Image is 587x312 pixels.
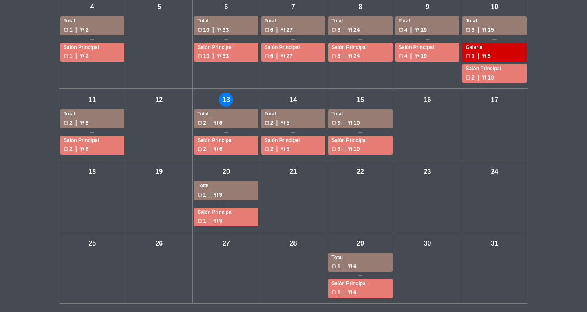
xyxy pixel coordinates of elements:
[466,44,523,52] div: Galería
[197,51,255,61] div: 10 33
[331,262,389,271] div: 1 6
[64,27,68,32] span: check_box_outline_blank
[466,25,523,35] div: 3 15
[331,280,389,288] div: Salón Principal
[466,27,470,32] span: check_box_outline_blank
[197,110,255,118] div: Total
[265,144,322,154] div: 2 5
[482,75,487,80] span: restaurant
[209,144,211,154] span: |
[415,54,420,59] span: restaurant
[348,27,353,32] span: restaurant
[64,137,121,145] div: Salón Principal
[331,254,389,262] div: Total
[197,192,202,197] span: check_box_outline_blank
[276,25,278,35] span: |
[466,51,523,61] div: 1 5
[265,17,322,25] div: Total
[214,192,218,197] span: restaurant
[331,147,336,152] span: check_box_outline_blank
[265,137,322,145] div: Salón Principal
[399,25,457,35] div: 4 19
[75,25,77,35] span: |
[265,25,322,35] div: 6 27
[197,216,255,226] div: 1 9
[331,51,389,61] div: 8 24
[197,147,202,152] span: check_box_outline_blank
[353,236,368,250] div: 29
[399,54,404,59] span: check_box_outline_blank
[265,147,269,152] span: check_box_outline_blank
[197,118,255,128] div: 2 6
[197,44,255,52] div: Salón Principal
[343,262,345,271] span: |
[343,288,345,297] span: |
[343,118,345,128] span: |
[80,120,85,125] span: restaurant
[219,93,233,107] div: 13
[415,27,420,32] span: restaurant
[152,164,166,179] div: 19
[214,219,218,223] span: restaurant
[64,147,68,152] span: check_box_outline_blank
[331,144,389,154] div: 3 10
[343,144,345,154] span: |
[286,164,300,179] div: 21
[286,236,300,250] div: 28
[466,54,470,59] span: check_box_outline_blank
[265,120,269,125] span: check_box_outline_blank
[80,54,85,59] span: restaurant
[331,44,389,52] div: Salón Principal
[197,54,202,59] span: check_box_outline_blank
[85,93,99,107] div: 11
[348,290,353,295] span: restaurant
[80,147,85,152] span: restaurant
[152,93,166,107] div: 12
[331,118,389,128] div: 3 10
[488,164,502,179] div: 24
[331,27,336,32] span: check_box_outline_blank
[197,120,202,125] span: check_box_outline_blank
[152,236,166,250] div: 26
[197,144,255,154] div: 2 6
[331,137,389,145] div: Salón Principal
[265,27,269,32] span: check_box_outline_blank
[353,164,368,179] div: 22
[343,51,345,61] span: |
[466,65,523,73] div: Salón Principal
[488,236,502,250] div: 31
[197,25,255,35] div: 10 33
[331,120,336,125] span: check_box_outline_blank
[276,144,278,154] span: |
[420,236,435,250] div: 30
[212,25,214,35] span: |
[217,54,222,59] span: restaurant
[399,44,457,52] div: Salón Principal
[209,216,211,226] span: |
[348,264,353,269] span: restaurant
[482,27,487,32] span: restaurant
[466,17,523,25] div: Total
[331,264,336,269] span: check_box_outline_blank
[399,17,457,25] div: Total
[343,25,345,35] span: |
[265,44,322,52] div: Salón Principal
[85,236,99,250] div: 25
[331,110,389,118] div: Total
[488,93,502,107] div: 17
[197,208,255,217] div: Salón Principal
[219,236,233,250] div: 27
[197,219,202,223] span: check_box_outline_blank
[276,118,278,128] span: |
[80,27,85,32] span: restaurant
[64,51,121,61] div: 1 2
[482,54,487,59] span: restaurant
[197,27,202,32] span: check_box_outline_blank
[265,118,322,128] div: 2 5
[212,51,214,61] span: |
[75,118,77,128] span: |
[420,93,435,107] div: 16
[64,144,121,154] div: 2 6
[214,120,218,125] span: restaurant
[265,51,322,61] div: 6 27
